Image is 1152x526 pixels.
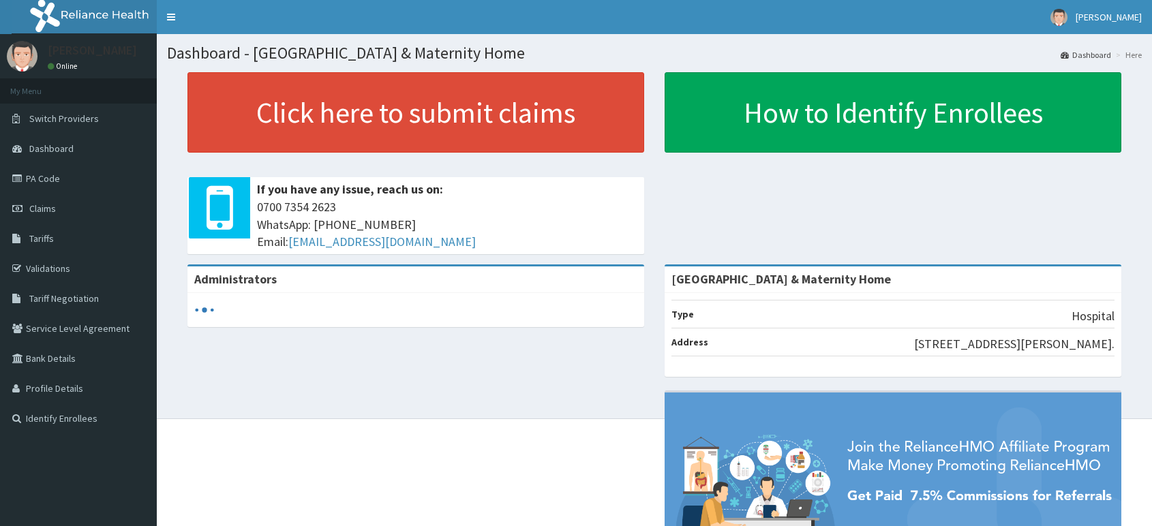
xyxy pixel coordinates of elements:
[671,336,708,348] b: Address
[167,44,1142,62] h1: Dashboard - [GEOGRAPHIC_DATA] & Maternity Home
[1050,9,1067,26] img: User Image
[257,198,637,251] span: 0700 7354 2623 WhatsApp: [PHONE_NUMBER] Email:
[914,335,1115,353] p: [STREET_ADDRESS][PERSON_NAME].
[1076,11,1142,23] span: [PERSON_NAME]
[194,300,215,320] svg: audio-loading
[665,72,1121,153] a: How to Identify Enrollees
[48,61,80,71] a: Online
[1112,49,1142,61] li: Here
[7,41,37,72] img: User Image
[1072,307,1115,325] p: Hospital
[29,292,99,305] span: Tariff Negotiation
[187,72,644,153] a: Click here to submit claims
[29,112,99,125] span: Switch Providers
[29,232,54,245] span: Tariffs
[671,308,694,320] b: Type
[29,142,74,155] span: Dashboard
[194,271,277,287] b: Administrators
[257,181,443,197] b: If you have any issue, reach us on:
[29,202,56,215] span: Claims
[48,44,137,57] p: [PERSON_NAME]
[1061,49,1111,61] a: Dashboard
[288,234,476,249] a: [EMAIL_ADDRESS][DOMAIN_NAME]
[671,271,891,287] strong: [GEOGRAPHIC_DATA] & Maternity Home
